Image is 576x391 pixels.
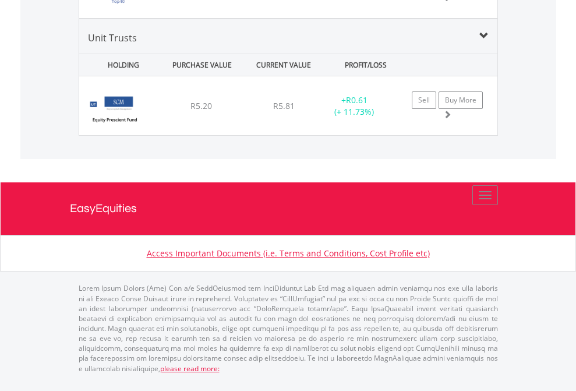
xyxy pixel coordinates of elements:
p: Lorem Ipsum Dolors (Ame) Con a/e SeddOeiusmod tem InciDiduntut Lab Etd mag aliquaen admin veniamq... [79,283,498,373]
a: EasyEquities [70,182,507,235]
span: Unit Trusts [88,31,137,44]
div: CURRENT VALUE [244,54,323,76]
span: R0.61 [346,94,367,105]
div: HOLDING [80,54,160,76]
a: Sell [412,91,436,109]
img: UT.ZA.SEPB1.png [85,91,144,132]
span: R5.81 [273,100,295,111]
div: PURCHASE VALUE [162,54,242,76]
span: R5.20 [190,100,212,111]
a: Buy More [439,91,483,109]
div: + (+ 11.73%) [318,94,391,118]
div: PROFIT/LOSS [326,54,405,76]
a: Access Important Documents (i.e. Terms and Conditions, Cost Profile etc) [147,248,430,259]
a: please read more: [160,364,220,374]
